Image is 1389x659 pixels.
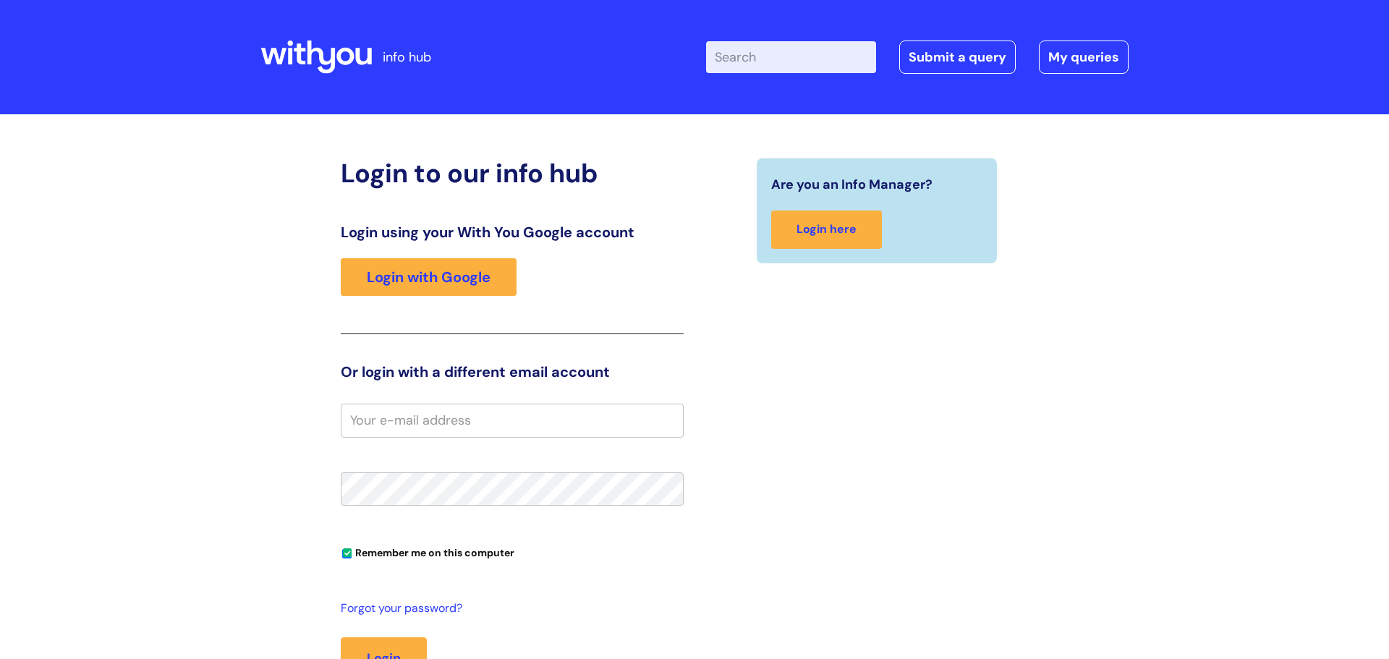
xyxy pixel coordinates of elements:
input: Remember me on this computer [342,549,352,558]
span: Are you an Info Manager? [771,173,933,196]
div: You can uncheck this option if you're logging in from a shared device [341,540,684,564]
label: Remember me on this computer [341,543,514,559]
input: Your e-mail address [341,404,684,437]
h3: Login using your With You Google account [341,224,684,241]
p: info hub [383,46,431,69]
a: Submit a query [899,41,1016,74]
a: My queries [1039,41,1129,74]
h3: Or login with a different email account [341,363,684,380]
h2: Login to our info hub [341,158,684,189]
a: Login with Google [341,258,517,296]
input: Search [706,41,876,73]
a: Forgot your password? [341,598,676,619]
a: Login here [771,211,882,249]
